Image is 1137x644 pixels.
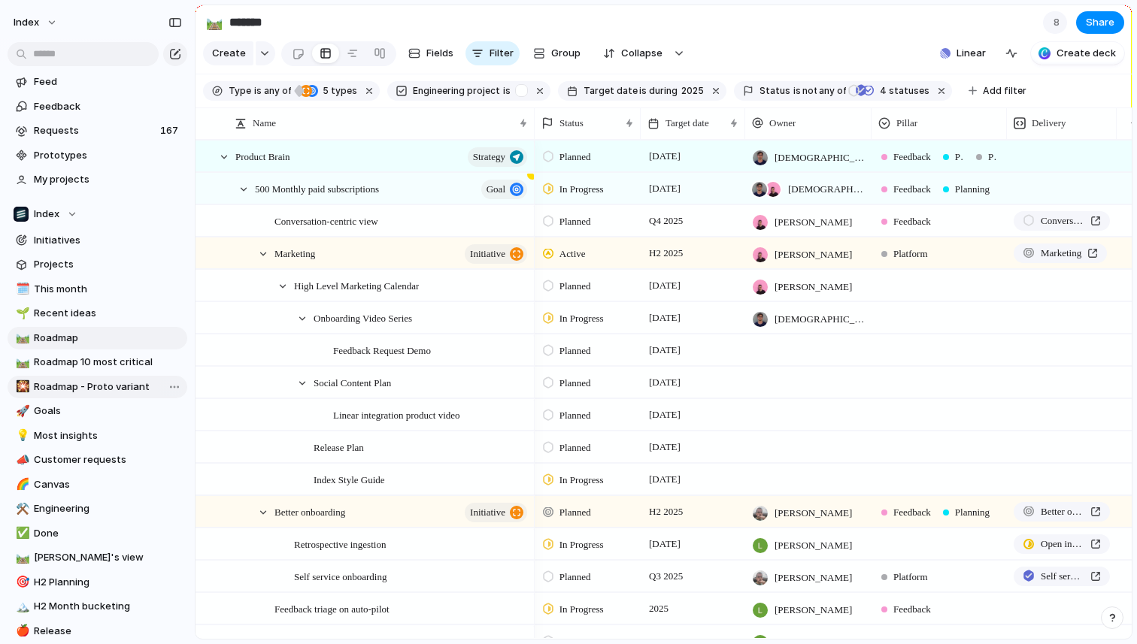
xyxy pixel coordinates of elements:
span: Marketing [274,244,315,262]
button: 🍎 [14,624,29,639]
span: Planned [559,279,591,294]
button: 🚀 [14,404,29,419]
span: In Progress [559,602,604,617]
a: ⚒️Engineering [8,497,187,520]
div: 🗓️ [16,280,26,298]
span: Create [212,46,246,61]
span: Marketing [1041,246,1081,261]
button: ✅ [14,526,29,541]
span: In Progress [559,473,604,488]
span: initiative [470,243,505,265]
span: Share [1086,15,1114,30]
a: 🛤️[PERSON_NAME]'s view [8,546,187,569]
button: Create deck [1031,42,1124,65]
span: Planned [559,505,591,520]
span: Fields [426,46,453,61]
span: Status [559,116,584,131]
span: Recent ideas [34,306,182,321]
button: 🏔️ [14,599,29,614]
div: 🛤️ [16,549,26,567]
span: Active [559,246,586,262]
a: Prototypes [8,144,187,167]
span: Add filter [983,84,1026,98]
button: 🛤️ [202,11,226,35]
span: Planned [559,343,591,358]
span: Planned [559,376,591,391]
div: ✅ [16,525,26,542]
span: [PERSON_NAME] [775,603,852,618]
span: Projects [34,257,182,272]
button: ⚒️ [14,501,29,516]
button: Index [7,11,65,35]
button: 💡 [14,428,29,443]
button: 🎇 [14,379,29,395]
div: 💡Most insights [8,425,187,447]
a: Conversation-centric view [1014,211,1110,231]
span: [DATE] [645,147,684,165]
a: Requests167 [8,119,187,142]
span: Q3 2025 [645,567,687,585]
span: Release Plan [314,438,364,455]
span: 8 [1054,15,1064,30]
div: 🍎Release [8,620,187,642]
div: 🎇 [16,378,26,395]
button: 4 statuses [847,83,932,99]
span: Engineering project [413,84,500,98]
div: 🛤️Roadmap [8,327,187,349]
span: Feedback [893,150,931,165]
span: Feedback triage on auto-pilot [274,600,390,617]
a: Feedback [8,95,187,118]
div: 🚀Goals [8,400,187,422]
span: [DATE] [645,406,684,424]
span: [PERSON_NAME] [775,570,852,585]
span: Self service onboarding [294,567,387,585]
span: Feedback [893,182,931,197]
span: initiative [470,502,505,523]
span: is [254,84,262,98]
a: 🌈Canvas [8,473,187,496]
span: Platform [988,150,997,165]
span: [DATE] [645,438,684,456]
div: 🍎 [16,622,26,639]
span: [PERSON_NAME] [775,215,852,230]
span: Linear [957,46,986,61]
span: In Progress [559,311,604,326]
button: isany of [251,83,294,99]
span: Planned [559,214,591,229]
span: In Progress [559,182,604,197]
button: 2025 [678,83,707,99]
div: ✅Done [8,522,187,545]
button: 🌱 [14,306,29,321]
button: initiative [465,244,527,264]
span: Name [253,116,276,131]
span: Feedback [893,505,931,520]
span: 4 [875,85,889,96]
div: 🛤️Roadmap 10 most critical [8,351,187,373]
span: H2 2025 [645,503,687,521]
a: 🎇Roadmap - Proto variant [8,376,187,398]
button: Strategy [468,147,527,167]
span: 5 [318,85,331,96]
a: 🌱Recent ideas [8,302,187,325]
button: 📣 [14,452,29,467]
a: 🗓️This month [8,278,187,301]
a: My projects [8,168,187,191]
div: 🏔️H2 Month bucketing [8,595,187,618]
span: Open in Linear [1041,537,1084,552]
span: Initiatives [34,233,182,248]
span: [PERSON_NAME] [775,280,852,295]
button: Group [526,41,588,65]
span: is [639,84,647,98]
span: Index [14,15,39,30]
a: Open inLinear [1014,534,1110,554]
span: My projects [34,172,182,187]
span: Planned [559,440,591,455]
span: [DEMOGRAPHIC_DATA][PERSON_NAME] , [PERSON_NAME] [788,182,865,197]
div: 🛤️ [16,354,26,371]
span: Engineering [34,501,182,516]
button: Create [203,41,253,65]
span: [PERSON_NAME]'s view [34,550,182,565]
span: Requests [34,123,156,138]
